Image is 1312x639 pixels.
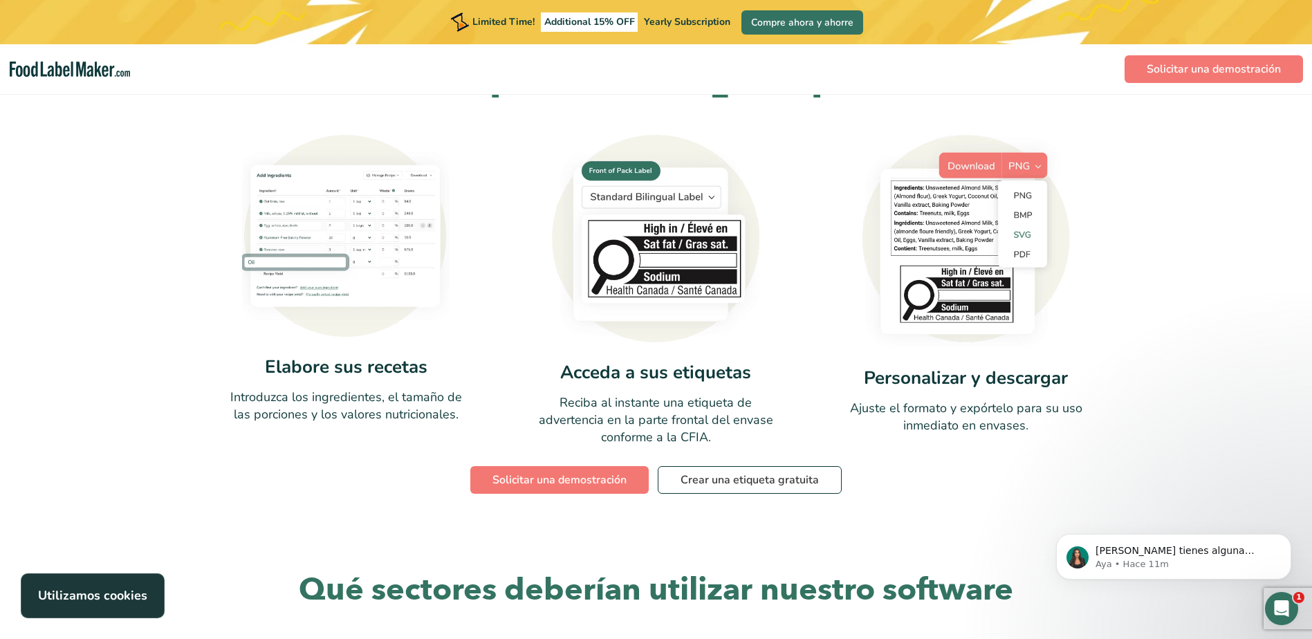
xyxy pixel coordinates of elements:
[658,466,842,494] a: Crear una etiqueta gratuita
[1293,592,1304,603] span: 1
[242,135,450,337] img: Captura de pantalla de una herramienta interactiva de introducción de ingredientes para calcular ...
[225,389,467,423] div: Introduzca los ingredientes, el tamaño de las porciones y los valores nutricionales.
[1265,592,1298,625] iframe: Intercom live chat
[741,10,863,35] a: Compre ahora y ahorre
[38,587,147,604] strong: Utilizamos cookies
[203,27,1109,102] h2: Cómo funciona nuestro software FOP para [GEOGRAPHIC_DATA]
[225,353,467,380] h3: Elabore sus recetas
[552,135,759,342] img: Símbolo canadiense de la etiqueta nutricional en la parte frontal del envase que muestra una adve...
[1035,505,1312,602] iframe: Intercom notifications mensaje
[203,571,1109,609] h2: Qué sectores deberían utilizar nuestro software
[644,15,730,28] span: Yearly Subscription
[1125,55,1303,83] a: Solicitar una demostración
[535,394,777,447] div: Reciba al instante una etiqueta de advertencia en la parte frontal del envase conforme a la CFIA.
[862,135,1070,348] img: Una etiqueta nutricional canadiense editable con formatos descargables como PNG, SVG, BMP y PDF p...
[541,12,638,32] span: Additional 15% OFF
[845,400,1087,434] div: Ajuste el formato y expórtelo para su uso inmediato en envases.
[470,466,649,494] a: Solicitar una demostración
[472,15,535,28] span: Limited Time!
[535,359,777,386] h3: Acceda a sus etiquetas
[845,364,1087,391] h3: Personalizar y descargar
